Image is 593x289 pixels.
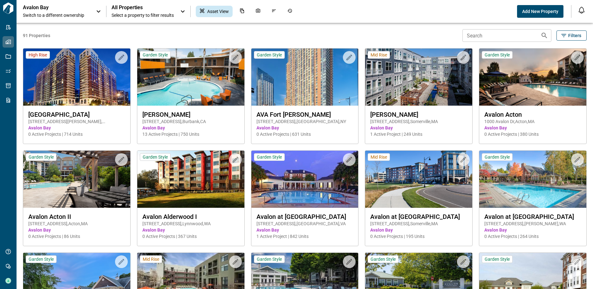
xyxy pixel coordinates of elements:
[371,256,396,262] span: Garden Style
[485,154,510,160] span: Garden Style
[28,220,125,227] span: [STREET_ADDRESS] , Acton , MA
[28,227,125,233] span: Avalon Bay
[252,6,264,17] div: Photos
[142,131,239,137] span: 13 Active Projects | 750 Units
[485,52,510,58] span: Garden Style
[517,5,563,18] button: Add New Property
[365,151,472,208] img: property-asset
[556,30,587,41] button: Filters
[568,32,581,39] span: Filters
[23,4,80,11] p: Avalon Bay
[283,6,296,17] div: Job History
[142,227,239,233] span: Avalon Bay
[370,227,467,233] span: Avalon Bay
[142,213,239,220] span: Avalon Alderwood I
[29,256,54,262] span: Garden Style
[142,233,239,240] span: 0 Active Projects | 367 Units
[142,118,239,125] span: [STREET_ADDRESS] , Burbank , CA
[370,233,467,240] span: 0 Active Projects | 195 Units
[576,5,587,15] button: Open notification feed
[257,52,282,58] span: Garden Style
[370,125,467,131] span: Avalon Bay
[371,154,387,160] span: Mid Rise
[484,220,581,227] span: [STREET_ADDRESS] , [PERSON_NAME] , WA
[257,256,282,262] span: Garden Style
[256,118,353,125] span: [STREET_ADDRESS] , [GEOGRAPHIC_DATA] , NY
[256,220,353,227] span: [STREET_ADDRESS] , [GEOGRAPHIC_DATA] , VA
[112,4,174,11] span: All Properties
[112,12,174,18] span: Select a property to filter results
[23,49,130,106] img: property-asset
[28,213,125,220] span: Avalon Acton II
[484,131,581,137] span: 0 Active Projects | 380 Units
[23,151,130,208] img: property-asset
[143,154,168,160] span: Garden Style
[522,8,558,15] span: Add New Property
[28,118,125,125] span: [STREET_ADDRESS][PERSON_NAME] , [GEOGRAPHIC_DATA] , VA
[370,213,467,220] span: Avalon at [GEOGRAPHIC_DATA]
[484,125,581,131] span: Avalon Bay
[207,8,229,15] span: Asset View
[370,131,467,137] span: 1 Active Project | 249 Units
[142,111,239,118] span: [PERSON_NAME]
[143,256,159,262] span: Mid Rise
[256,227,353,233] span: Avalon Bay
[479,49,586,106] img: property-asset
[251,151,358,208] img: property-asset
[370,118,467,125] span: [STREET_ADDRESS] , Somerville , MA
[484,111,581,118] span: Avalon Acton
[236,6,249,17] div: Documents
[29,52,47,58] span: High Rise
[137,49,244,106] img: property-asset
[538,29,551,42] button: Search properties
[479,151,586,208] img: property-asset
[28,131,125,137] span: 0 Active Projects | 714 Units
[371,52,387,58] span: Mid Rise
[370,111,467,118] span: [PERSON_NAME]
[256,213,353,220] span: Avalon at [GEOGRAPHIC_DATA]
[28,111,125,118] span: [GEOGRAPHIC_DATA]
[256,125,353,131] span: Avalon Bay
[28,125,125,131] span: Avalon Bay
[196,6,233,17] div: Asset View
[23,32,460,39] span: 91 Properties
[23,12,90,18] span: Switch to a different ownership
[137,151,244,208] img: property-asset
[142,220,239,227] span: [STREET_ADDRESS] , Lynnwood , WA
[256,233,353,240] span: 1 Active Project | 842 Units
[256,131,353,137] span: 0 Active Projects | 631 Units
[370,220,467,227] span: [STREET_ADDRESS] , Somerville , MA
[143,52,168,58] span: Garden Style
[485,256,510,262] span: Garden Style
[257,154,282,160] span: Garden Style
[268,6,280,17] div: Issues & Info
[484,118,581,125] span: 1000 Avalon Dr , Acton , MA
[484,213,581,220] span: Avalon at [GEOGRAPHIC_DATA]
[251,49,358,106] img: property-asset
[365,49,472,106] img: property-asset
[142,125,239,131] span: Avalon Bay
[28,233,125,240] span: 0 Active Projects | 86 Units
[29,154,54,160] span: Garden Style
[484,233,581,240] span: 0 Active Projects | 264 Units
[256,111,353,118] span: AVA Fort [PERSON_NAME]
[484,227,581,233] span: Avalon Bay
